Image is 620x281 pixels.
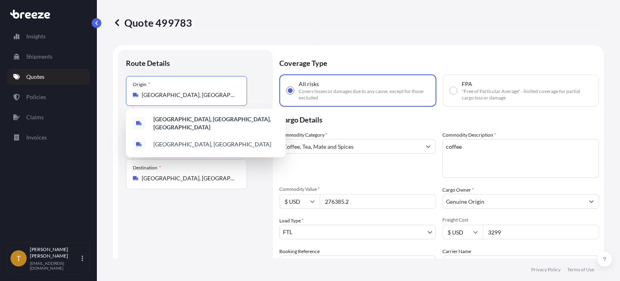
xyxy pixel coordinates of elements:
p: Quotes [26,73,44,81]
span: "Free of Particular Average" - limited coverage for partial cargo loss or damage [462,88,592,101]
input: Full name [443,194,584,209]
b: [GEOGRAPHIC_DATA], [GEOGRAPHIC_DATA], [GEOGRAPHIC_DATA] [153,116,271,131]
p: [EMAIL_ADDRESS][DOMAIN_NAME] [30,261,80,270]
span: Load Type [279,217,304,225]
input: Type amount [320,194,436,209]
input: Origin [142,91,237,99]
span: T [17,254,21,262]
input: Enter name [442,256,599,270]
textarea: coffee [442,139,599,178]
p: Terms of Use [567,266,594,273]
label: Cargo Owner [442,186,474,194]
span: Freight Cost [442,217,599,223]
label: Commodity Category [279,131,327,139]
div: Show suggestions [126,109,286,157]
span: All risks [299,80,319,88]
p: Route Details [126,58,170,68]
label: Booking Reference [279,247,320,256]
p: Coverage Type [279,50,599,74]
p: Policies [26,93,46,101]
button: Show suggestions [421,139,436,154]
p: Invoices [26,133,47,142]
input: Select a commodity type [280,139,421,154]
p: Privacy Policy [531,266,561,273]
p: Cargo Details [279,107,599,131]
button: Show suggestions [584,194,599,209]
p: [PERSON_NAME] [PERSON_NAME] [30,246,80,259]
input: Destination [142,174,237,182]
div: Destination [133,165,161,171]
p: Claims [26,113,44,121]
span: Commodity Value [279,186,436,192]
span: FPA [462,80,472,88]
p: Insights [26,32,46,40]
p: Quote 499783 [113,16,192,29]
span: FTL [283,228,292,236]
p: Shipments [26,53,52,61]
span: [GEOGRAPHIC_DATA], [GEOGRAPHIC_DATA] [153,140,271,148]
div: Origin [133,81,150,88]
span: Covers losses or damages due to any cause, except for those excluded [299,88,429,101]
input: Enter amount [483,225,599,239]
label: Commodity Description [442,131,496,139]
input: Your internal reference [279,256,436,270]
label: Carrier Name [442,247,471,256]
